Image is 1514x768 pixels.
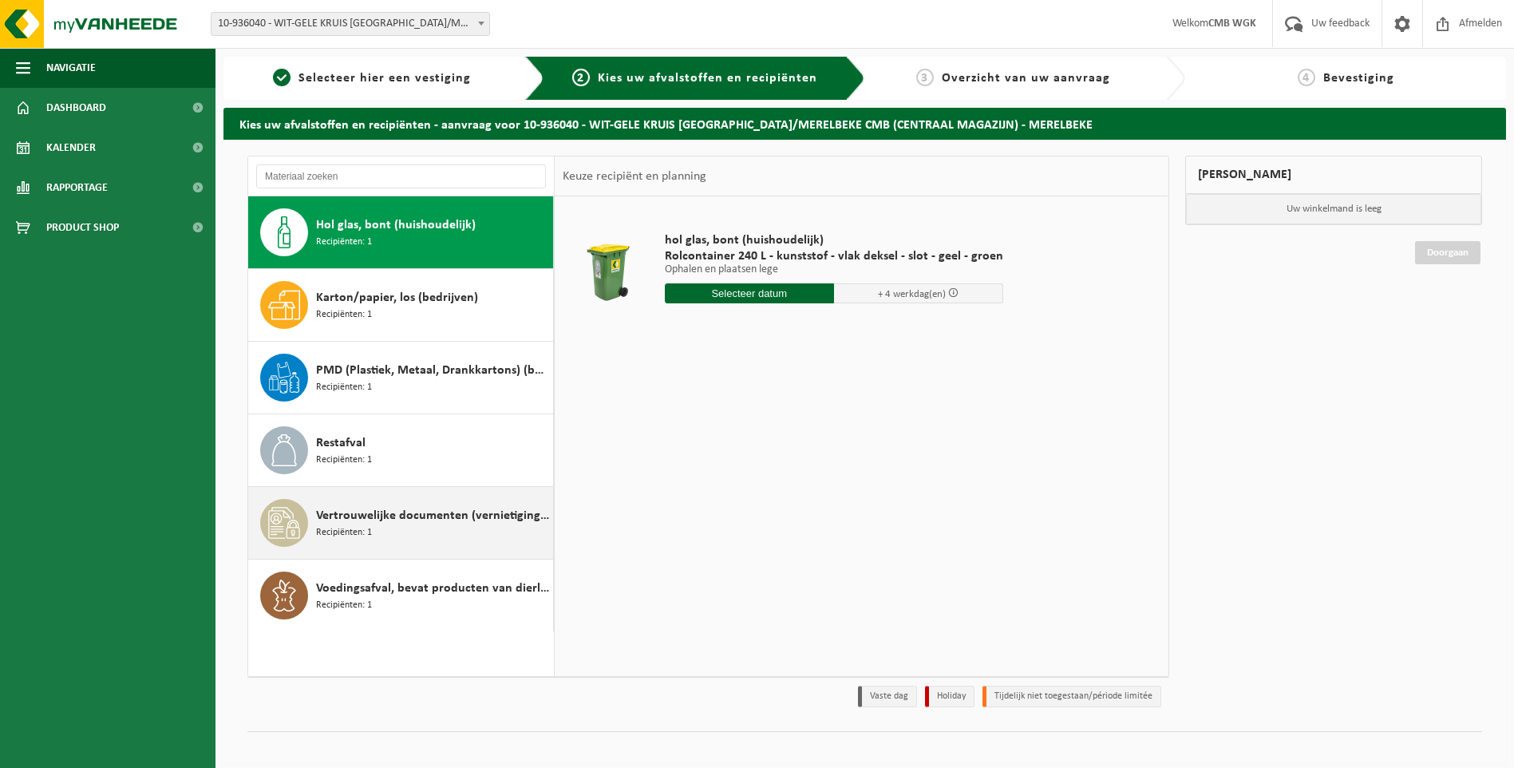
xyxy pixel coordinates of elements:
[46,48,96,88] span: Navigatie
[916,69,934,86] span: 3
[211,12,490,36] span: 10-936040 - WIT-GELE KRUIS OOST-VLAANDEREN/MERELBEKE CMB (CENTRAAL MAGAZIJN) - MERELBEKE
[316,380,372,395] span: Recipiënten: 1
[211,13,489,35] span: 10-936040 - WIT-GELE KRUIS OOST-VLAANDEREN/MERELBEKE CMB (CENTRAAL MAGAZIJN) - MERELBEKE
[925,686,974,707] li: Holiday
[316,216,476,235] span: Hol glas, bont (huishoudelijk)
[1186,194,1481,224] p: Uw winkelmand is leeg
[878,289,946,299] span: + 4 werkdag(en)
[555,156,714,196] div: Keuze recipiënt en planning
[316,453,372,468] span: Recipiënten: 1
[572,69,590,86] span: 2
[256,164,546,188] input: Materiaal zoeken
[1415,241,1480,264] a: Doorgaan
[316,525,372,540] span: Recipiënten: 1
[248,196,554,269] button: Hol glas, bont (huishoudelijk) Recipiënten: 1
[316,288,478,307] span: Karton/papier, los (bedrijven)
[316,598,372,613] span: Recipiënten: 1
[1208,18,1256,30] strong: CMB WGK
[665,283,834,303] input: Selecteer datum
[665,232,1003,248] span: hol glas, bont (huishoudelijk)
[248,487,554,560] button: Vertrouwelijke documenten (vernietiging - recyclage) Recipiënten: 1
[248,560,554,631] button: Voedingsafval, bevat producten van dierlijke oorsprong, onverpakt, categorie 3 Recipiënten: 1
[223,108,1506,139] h2: Kies uw afvalstoffen en recipiënten - aanvraag voor 10-936040 - WIT-GELE KRUIS [GEOGRAPHIC_DATA]/...
[231,69,512,88] a: 1Selecteer hier een vestiging
[46,88,106,128] span: Dashboard
[858,686,917,707] li: Vaste dag
[665,248,1003,264] span: Rolcontainer 240 L - kunststof - vlak deksel - slot - geel - groen
[598,72,817,85] span: Kies uw afvalstoffen en recipiënten
[665,264,1003,275] p: Ophalen en plaatsen lege
[316,307,372,323] span: Recipiënten: 1
[1185,156,1482,194] div: [PERSON_NAME]
[46,208,119,247] span: Product Shop
[46,128,96,168] span: Kalender
[248,342,554,414] button: PMD (Plastiek, Metaal, Drankkartons) (bedrijven) Recipiënten: 1
[982,686,1161,707] li: Tijdelijk niet toegestaan/période limitée
[316,579,549,598] span: Voedingsafval, bevat producten van dierlijke oorsprong, onverpakt, categorie 3
[248,269,554,342] button: Karton/papier, los (bedrijven) Recipiënten: 1
[273,69,291,86] span: 1
[316,506,549,525] span: Vertrouwelijke documenten (vernietiging - recyclage)
[316,235,372,250] span: Recipiënten: 1
[316,433,366,453] span: Restafval
[46,168,108,208] span: Rapportage
[942,72,1110,85] span: Overzicht van uw aanvraag
[298,72,471,85] span: Selecteer hier een vestiging
[1298,69,1315,86] span: 4
[316,361,549,380] span: PMD (Plastiek, Metaal, Drankkartons) (bedrijven)
[248,414,554,487] button: Restafval Recipiënten: 1
[1323,72,1394,85] span: Bevestiging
